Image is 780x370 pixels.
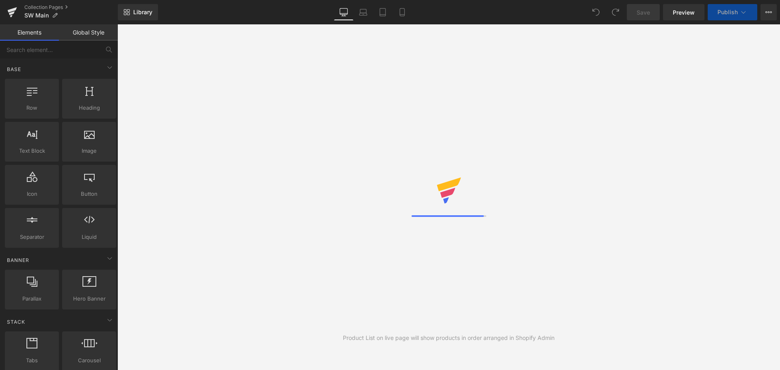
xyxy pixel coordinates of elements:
a: New Library [118,4,158,20]
a: Mobile [392,4,412,20]
button: Redo [607,4,624,20]
span: Preview [673,8,695,17]
button: More [760,4,777,20]
span: Liquid [65,233,114,241]
span: Carousel [65,356,114,365]
a: Preview [663,4,704,20]
span: Row [7,104,56,112]
a: Collection Pages [24,4,118,11]
span: Library [133,9,152,16]
a: Desktop [334,4,353,20]
span: Heading [65,104,114,112]
span: SW Main [24,12,49,19]
span: Stack [6,318,26,326]
span: Tabs [7,356,56,365]
span: Parallax [7,294,56,303]
span: Save [637,8,650,17]
div: Product List on live page will show products in order arranged in Shopify Admin [343,333,555,342]
span: Text Block [7,147,56,155]
a: Laptop [353,4,373,20]
span: Icon [7,190,56,198]
span: Publish [717,9,738,15]
a: Global Style [59,24,118,41]
span: Separator [7,233,56,241]
span: Banner [6,256,30,264]
span: Image [65,147,114,155]
span: Hero Banner [65,294,114,303]
a: Tablet [373,4,392,20]
span: Button [65,190,114,198]
button: Publish [708,4,757,20]
button: Undo [588,4,604,20]
span: Base [6,65,22,73]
